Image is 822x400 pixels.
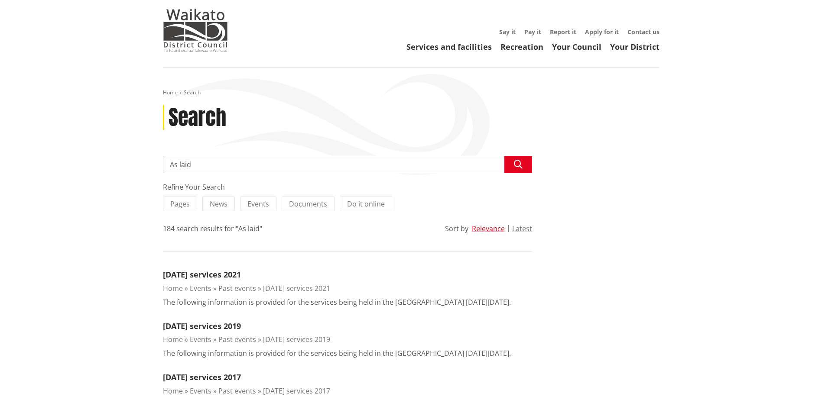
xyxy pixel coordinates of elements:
[610,42,660,52] a: Your District
[163,297,511,307] p: The following information is provided for the services being held in the [GEOGRAPHIC_DATA] [DATE]...
[472,225,505,232] button: Relevance
[218,335,256,344] a: Past events
[585,28,619,36] a: Apply for it
[627,28,660,36] a: Contact us
[163,348,511,358] p: The following information is provided for the services being held in the [GEOGRAPHIC_DATA] [DATE]...
[190,335,211,344] a: Events
[163,321,241,331] a: [DATE] services 2019
[218,386,256,396] a: Past events
[247,199,269,209] span: Events
[169,105,226,130] h1: Search
[163,372,241,382] a: [DATE] services 2017
[170,199,190,209] span: Pages
[184,89,201,96] span: Search
[163,386,183,396] a: Home
[163,9,228,52] img: Waikato District Council - Te Kaunihera aa Takiwaa o Waikato
[163,89,660,97] nav: breadcrumb
[163,89,178,96] a: Home
[445,223,468,234] div: Sort by
[552,42,601,52] a: Your Council
[406,42,492,52] a: Services and facilities
[163,182,532,192] div: Refine Your Search
[512,225,532,232] button: Latest
[524,28,541,36] a: Pay it
[499,28,516,36] a: Say it
[163,269,241,280] a: [DATE] services 2021
[190,284,211,293] a: Events
[218,284,256,293] a: Past events
[263,335,330,344] a: [DATE] services 2019
[263,386,330,396] a: [DATE] services 2017
[500,42,543,52] a: Recreation
[163,335,183,344] a: Home
[347,199,385,209] span: Do it online
[163,284,183,293] a: Home
[289,199,327,209] span: Documents
[263,284,330,293] a: [DATE] services 2021
[550,28,576,36] a: Report it
[190,386,211,396] a: Events
[210,199,227,209] span: News
[163,223,262,234] div: 184 search results for "As laid"
[782,364,813,395] iframe: Messenger Launcher
[163,156,532,173] input: Search input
